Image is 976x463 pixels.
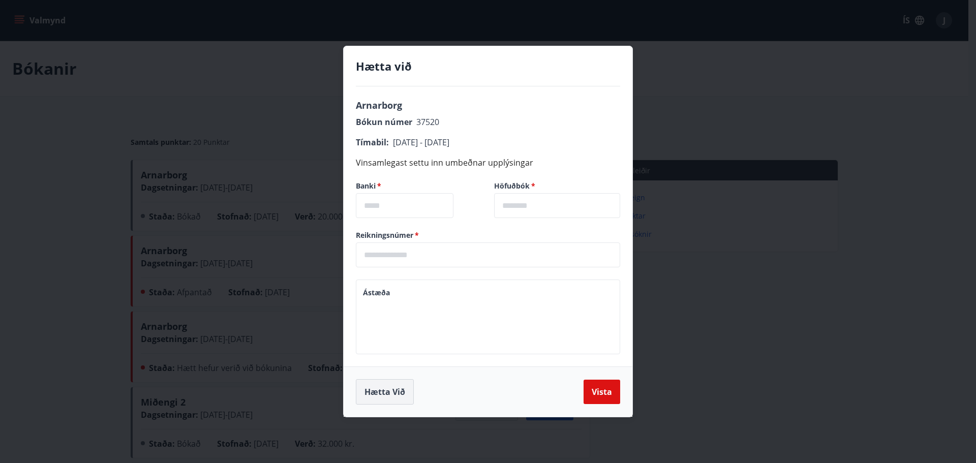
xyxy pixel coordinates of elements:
[416,116,439,128] span: 37520
[356,136,620,148] p: Tímabil :
[356,99,620,112] p: Arnarborg
[356,181,482,191] label: Banki
[393,137,449,148] span: [DATE] - [DATE]
[584,380,620,404] button: Vista
[356,116,620,128] p: Bókun númer
[356,157,533,168] span: Vinsamlegast settu inn umbeðnar upplýsingar
[356,230,620,240] label: Reikningsnúmer
[356,379,414,405] button: Hætta við
[356,58,620,74] h4: Hætta við
[494,181,620,191] label: Höfuðbók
